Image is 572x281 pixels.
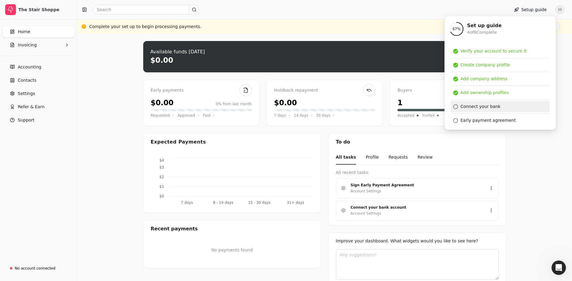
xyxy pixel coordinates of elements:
[274,87,375,94] div: Holdback repayment
[397,112,414,118] span: Accepted
[150,48,205,55] div: Available funds [DATE]
[203,112,210,118] span: Paid
[388,150,408,165] button: Requests
[351,204,479,210] div: Connect your bank account
[351,182,479,188] div: Sign Early Payment Agreement
[351,188,381,194] div: Account Settings
[460,117,516,124] div: Early payment agreement
[422,112,435,118] span: Invited
[213,200,233,205] tspan: 8 - 14 days
[150,55,173,65] div: $0.00
[467,29,502,36] div: 4 of 6 Complete
[509,5,551,14] button: Setup guide
[2,26,74,38] a: Home
[397,87,498,94] div: Buyers
[159,165,164,169] tspan: $3
[555,5,565,14] button: M
[18,117,34,123] span: Support
[18,7,72,13] div: The Stair Shoppe
[316,112,330,118] span: 30 days
[460,76,507,82] div: Add company address
[18,77,36,84] span: Contacts
[274,112,286,118] span: 7 days
[336,169,499,176] div: All recent tasks
[444,16,556,130] div: Setup guide
[336,238,499,244] div: Improve your dashboard. What widgets would you like to see here?
[248,200,270,205] tspan: 15 - 30 days
[418,150,433,165] button: Review
[294,112,308,118] span: 14 days
[151,87,252,94] div: Early payments
[397,97,403,108] div: 1
[2,74,74,86] a: Contacts
[460,62,510,68] div: Create company profile
[2,101,74,113] button: Refer & Earn
[144,220,321,237] div: Recent payments
[89,24,201,30] div: Complete your set up to begin processing payments.
[18,42,37,48] span: Invoicing
[2,263,74,274] a: No account connected
[274,97,297,108] div: $0.00
[178,112,195,118] span: Approved
[460,48,526,54] div: Verify your account to secure it
[151,138,206,146] div: Expected Payments
[460,103,501,110] div: Connect your bank
[159,194,164,198] tspan: $0
[18,104,45,110] span: Refer & Earn
[159,158,164,163] tspan: $4
[159,185,164,189] tspan: $1
[151,112,170,118] span: Requested
[216,101,252,107] div: 0% from last month
[15,266,55,271] div: No account connected
[2,114,74,126] button: Support
[329,134,506,150] div: To do
[18,64,41,70] span: Accounting
[2,39,74,51] button: Invoicing
[460,90,509,96] div: Add ownership profiles
[453,26,461,32] span: 67 %
[287,200,304,205] tspan: 31+ days
[181,200,193,205] tspan: 7 days
[351,210,381,216] div: Account Settings
[151,247,314,253] p: No payments found
[336,150,356,165] button: All tasks
[467,22,502,29] div: Set up guide
[551,260,566,275] iframe: Intercom live chat
[366,150,379,165] button: Profile
[18,29,30,35] span: Home
[93,5,199,14] input: Search
[2,61,74,73] a: Accounting
[159,175,164,179] tspan: $2
[18,90,35,97] span: Settings
[2,87,74,99] a: Settings
[151,97,174,108] div: $0.00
